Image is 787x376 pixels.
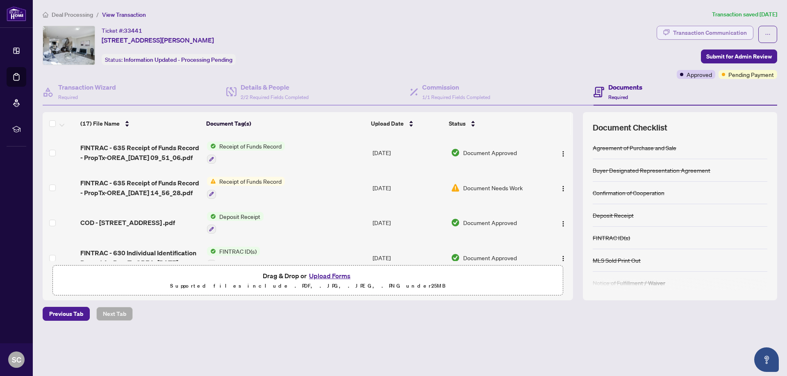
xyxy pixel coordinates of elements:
[80,218,175,227] span: COD - [STREET_ADDRESS] .pdf
[451,148,460,157] img: Document Status
[207,142,216,151] img: Status Icon
[593,233,630,242] div: FINTRAC ID(s)
[369,170,448,205] td: [DATE]
[369,205,448,241] td: [DATE]
[706,50,772,63] span: Submit for Admin Review
[77,112,203,135] th: (17) File Name
[557,251,570,264] button: Logo
[765,32,771,37] span: ellipsis
[593,166,710,175] div: Buyer Designated Representation Agreement
[207,177,216,186] img: Status Icon
[241,94,309,100] span: 2/2 Required Fields Completed
[58,281,558,291] p: Supported files include .PDF, .JPG, .JPEG, .PNG under 25 MB
[557,146,570,159] button: Logo
[124,27,142,34] span: 33441
[557,216,570,229] button: Logo
[463,218,517,227] span: Document Approved
[49,307,83,320] span: Previous Tab
[451,218,460,227] img: Document Status
[80,143,200,162] span: FINTRAC - 635 Receipt of Funds Record - PropTx-OREA_[DATE] 09_51_06.pdf
[207,247,260,269] button: Status IconFINTRAC ID(s)
[463,148,517,157] span: Document Approved
[593,143,676,152] div: Agreement of Purchase and Sale
[43,26,95,65] img: IMG-N12102852_1.jpg
[216,142,285,151] span: Receipt of Funds Record
[369,240,448,275] td: [DATE]
[557,181,570,194] button: Logo
[43,12,48,18] span: home
[560,151,566,157] img: Logo
[216,247,260,256] span: FINTRAC ID(s)
[422,82,490,92] h4: Commission
[307,270,353,281] button: Upload Forms
[102,35,214,45] span: [STREET_ADDRESS][PERSON_NAME]
[608,82,642,92] h4: Documents
[593,256,641,265] div: MLS Sold Print Out
[96,10,99,19] li: /
[657,26,753,40] button: Transaction Communication
[451,253,460,262] img: Document Status
[463,253,517,262] span: Document Approved
[96,307,133,321] button: Next Tab
[102,54,236,65] div: Status:
[12,354,21,365] span: SC
[207,177,285,199] button: Status IconReceipt of Funds Record
[7,6,26,21] img: logo
[687,70,712,79] span: Approved
[593,188,664,197] div: Confirmation of Cooperation
[216,212,264,221] span: Deposit Receipt
[560,255,566,262] img: Logo
[80,178,200,198] span: FINTRAC - 635 Receipt of Funds Record - PropTx-OREA_[DATE] 14_56_28.pdf
[207,212,216,221] img: Status Icon
[449,119,466,128] span: Status
[52,11,93,18] span: Deal Processing
[754,347,779,372] button: Open asap
[80,248,200,268] span: FINTRAC - 630 Individual Identification Record A - PropTx-OREA_[DATE] 18_55_23.pdf
[371,119,404,128] span: Upload Date
[203,112,367,135] th: Document Tag(s)
[451,183,460,192] img: Document Status
[446,112,543,135] th: Status
[102,26,142,35] div: Ticket #:
[369,135,448,170] td: [DATE]
[263,270,353,281] span: Drag & Drop or
[728,70,774,79] span: Pending Payment
[53,266,563,296] span: Drag & Drop orUpload FormsSupported files include .PDF, .JPG, .JPEG, .PNG under25MB
[560,185,566,192] img: Logo
[207,212,264,234] button: Status IconDeposit Receipt
[560,221,566,227] img: Logo
[593,211,634,220] div: Deposit Receipt
[80,119,120,128] span: (17) File Name
[207,247,216,256] img: Status Icon
[608,94,628,100] span: Required
[712,10,777,19] article: Transaction saved [DATE]
[593,122,667,133] span: Document Checklist
[58,82,116,92] h4: Transaction Wizard
[701,50,777,63] button: Submit for Admin Review
[102,11,146,18] span: View Transaction
[216,177,285,186] span: Receipt of Funds Record
[207,142,285,164] button: Status IconReceipt of Funds Record
[58,94,78,100] span: Required
[241,82,309,92] h4: Details & People
[124,56,232,63] span: Information Updated - Processing Pending
[673,26,747,39] div: Transaction Communication
[43,307,90,321] button: Previous Tab
[368,112,446,135] th: Upload Date
[463,183,523,192] span: Document Needs Work
[422,94,490,100] span: 1/1 Required Fields Completed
